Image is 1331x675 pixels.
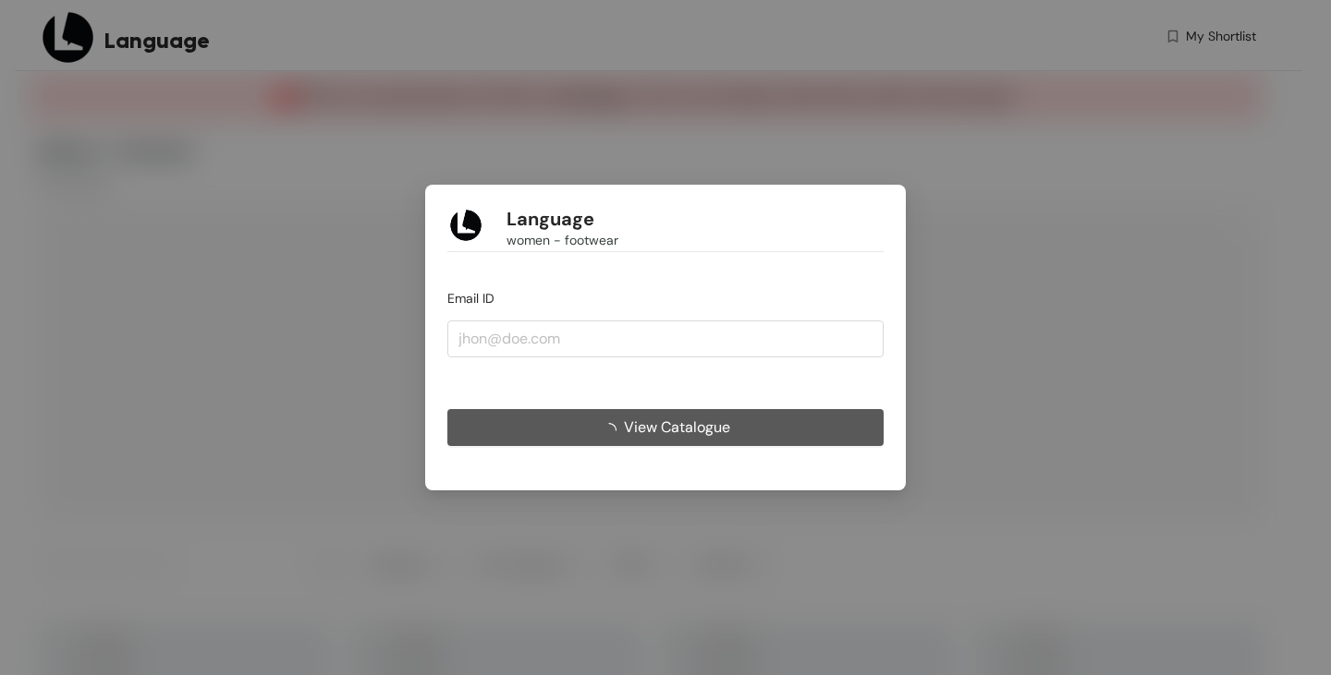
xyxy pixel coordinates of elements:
span: View Catalogue [624,416,730,439]
input: jhon@doe.com [447,320,884,357]
h1: Language [507,208,594,231]
img: Buyer Portal [447,207,484,244]
span: Email ID [447,290,495,307]
button: View Catalogue [447,409,884,446]
span: loading [602,423,624,438]
span: women - footwear [507,230,618,250]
